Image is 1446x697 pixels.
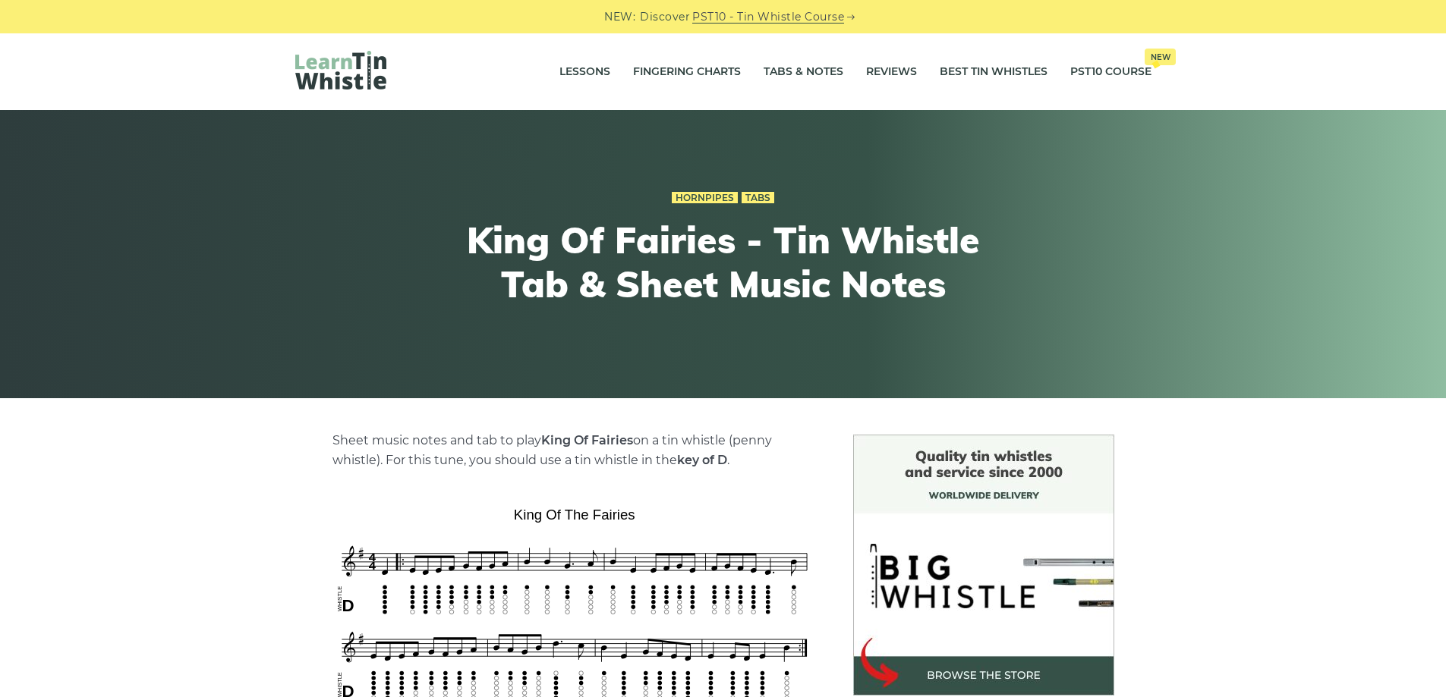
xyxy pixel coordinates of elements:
h1: King Of Fairies - Tin Whistle Tab & Sheet Music Notes [444,218,1003,306]
img: BigWhistle Tin Whistle Store [853,435,1114,695]
img: LearnTinWhistle.com [295,51,386,89]
span: New [1145,49,1176,65]
a: Best Tin Whistles [940,53,1047,91]
strong: King Of Fairies [541,433,633,447]
p: Sheet music notes and tab to play on a tin whistle (penny whistle). For this tune, you should use... [332,431,817,470]
a: Lessons [559,53,610,91]
a: Tabs & Notes [764,53,843,91]
strong: key of D [677,453,727,467]
a: Fingering Charts [633,53,741,91]
a: Reviews [866,53,917,91]
a: Hornpipes [672,192,738,204]
a: PST10 CourseNew [1070,53,1151,91]
a: Tabs [742,192,774,204]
